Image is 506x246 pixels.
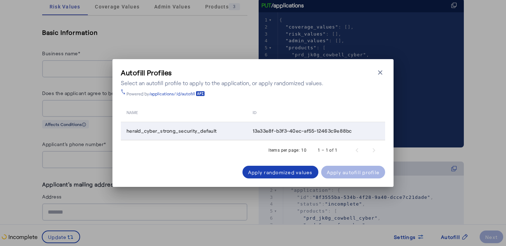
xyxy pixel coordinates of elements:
div: Apply randomized values [248,169,313,176]
a: /applications/:id/autofill [149,91,205,96]
span: name [126,108,138,115]
div: Powered by [126,91,205,96]
span: id [253,108,257,115]
h3: Autofill Profiles [121,68,323,77]
div: 1 – 1 of 1 [318,147,337,154]
div: 10 [301,147,306,154]
div: Select an autofill profile to apply to the application, or apply randomized values. [121,79,323,87]
span: 13a33e8f-b3f3-40ec-af55-12463c9e88bc [253,127,352,134]
div: Items per page: [268,147,300,154]
span: herald_cyber_strong_security_default [126,127,216,134]
button: Apply randomized values [242,166,318,178]
table: Table view of all quotes submitted by your platform [121,102,385,140]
